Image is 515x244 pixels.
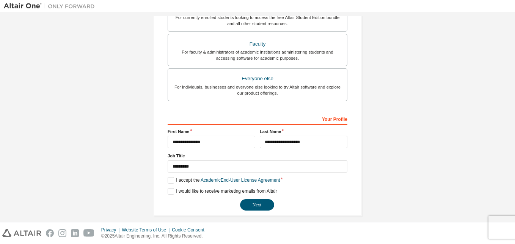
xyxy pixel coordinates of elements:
[240,199,274,211] button: Next
[83,229,94,237] img: youtube.svg
[168,188,277,195] label: I would like to receive marketing emails from Altair
[173,14,342,27] div: For currently enrolled students looking to access the free Altair Student Edition bundle and all ...
[201,177,280,183] a: Academic End-User License Agreement
[168,128,255,135] label: First Name
[260,128,347,135] label: Last Name
[168,112,347,125] div: Your Profile
[4,2,99,10] img: Altair One
[173,73,342,84] div: Everyone else
[172,227,209,233] div: Cookie Consent
[173,49,342,61] div: For faculty & administrators of academic institutions administering students and accessing softwa...
[101,227,122,233] div: Privacy
[2,229,41,237] img: altair_logo.svg
[58,229,66,237] img: instagram.svg
[71,229,79,237] img: linkedin.svg
[168,153,347,159] label: Job Title
[122,227,172,233] div: Website Terms of Use
[173,39,342,49] div: Faculty
[168,177,280,184] label: I accept the
[101,233,209,239] p: © 2025 Altair Engineering, Inc. All Rights Reserved.
[46,229,54,237] img: facebook.svg
[173,84,342,96] div: For individuals, businesses and everyone else looking to try Altair software and explore our prod...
